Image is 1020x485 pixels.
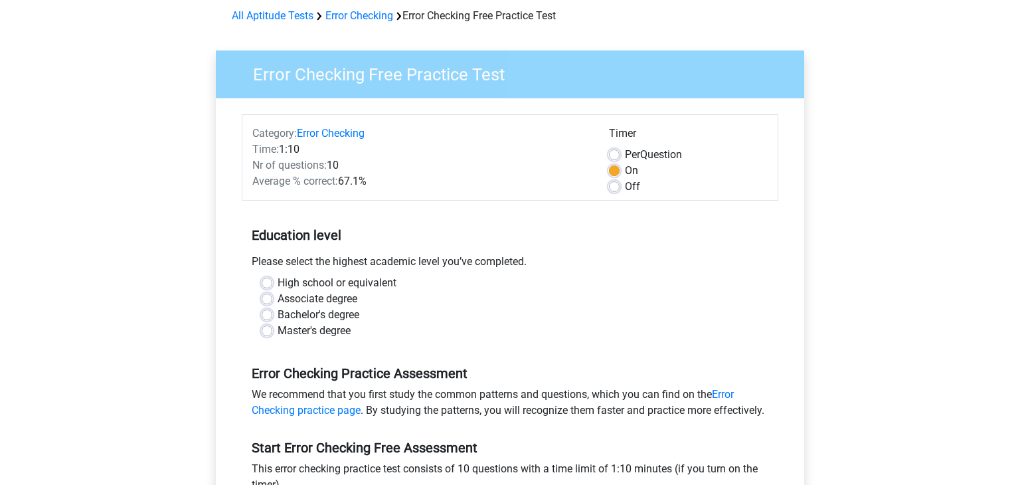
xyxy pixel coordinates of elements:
[252,159,327,171] span: Nr of questions:
[252,365,768,381] h5: Error Checking Practice Assessment
[278,323,351,339] label: Master's degree
[278,275,396,291] label: High school or equivalent
[226,8,794,24] div: Error Checking Free Practice Test
[252,440,768,456] h5: Start Error Checking Free Assessment
[625,179,640,195] label: Off
[237,59,794,85] h3: Error Checking Free Practice Test
[252,127,297,140] span: Category:
[325,9,393,22] a: Error Checking
[242,157,599,173] div: 10
[242,387,778,424] div: We recommend that you first study the common patterns and questions, which you can find on the . ...
[242,254,778,275] div: Please select the highest academic level you’ve completed.
[252,143,279,155] span: Time:
[252,222,768,248] h5: Education level
[232,9,313,22] a: All Aptitude Tests
[242,173,599,189] div: 67.1%
[278,307,359,323] label: Bachelor's degree
[625,147,682,163] label: Question
[242,142,599,157] div: 1:10
[252,175,338,187] span: Average % correct:
[297,127,365,140] a: Error Checking
[625,148,640,161] span: Per
[278,291,357,307] label: Associate degree
[609,126,768,147] div: Timer
[625,163,638,179] label: On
